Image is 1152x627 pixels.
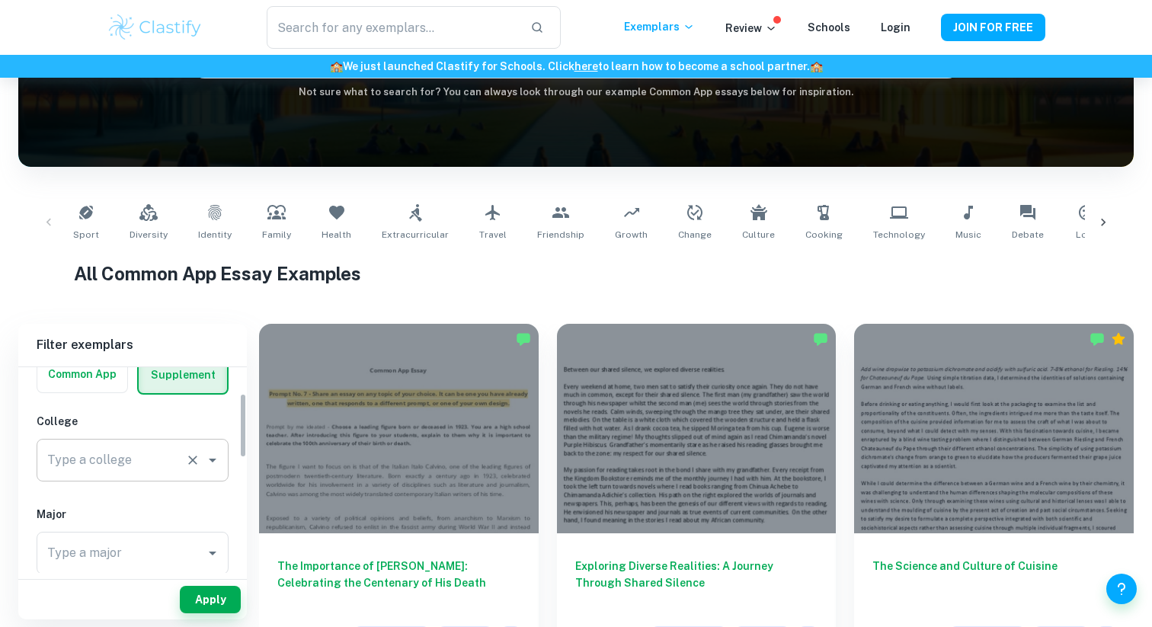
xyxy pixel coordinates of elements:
[1106,574,1137,604] button: Help and Feedback
[678,228,712,242] span: Change
[537,228,584,242] span: Friendship
[322,228,351,242] span: Health
[37,506,229,523] h6: Major
[1012,228,1044,242] span: Debate
[810,60,823,72] span: 🏫
[955,228,981,242] span: Music
[18,324,247,366] h6: Filter exemplars
[873,228,925,242] span: Technology
[1090,331,1105,347] img: Marked
[107,12,203,43] img: Clastify logo
[615,228,648,242] span: Growth
[202,449,223,471] button: Open
[881,21,910,34] a: Login
[3,58,1149,75] h6: We just launched Clastify for Schools. Click to learn how to become a school partner.
[180,586,241,613] button: Apply
[18,85,1134,100] h6: Not sure what to search for? You can always look through our example Common App essays below for ...
[74,260,1078,287] h1: All Common App Essay Examples
[267,6,518,49] input: Search for any exemplars...
[182,449,203,471] button: Clear
[130,228,168,242] span: Diversity
[574,60,598,72] a: here
[37,413,229,430] h6: College
[624,18,695,35] p: Exemplars
[516,331,531,347] img: Marked
[479,228,507,242] span: Travel
[1111,331,1126,347] div: Premium
[808,21,850,34] a: Schools
[37,356,127,392] button: Common App
[139,357,227,393] button: Supplement
[872,558,1115,608] h6: The Science and Culture of Cuisine
[330,60,343,72] span: 🏫
[805,228,843,242] span: Cooking
[382,228,449,242] span: Extracurricular
[277,558,520,608] h6: The Importance of [PERSON_NAME]: Celebrating the Centenary of His Death
[575,558,818,608] h6: Exploring Diverse Realities: A Journey Through Shared Silence
[202,542,223,564] button: Open
[1076,228,1098,242] span: Loss
[941,14,1045,41] button: JOIN FOR FREE
[198,228,232,242] span: Identity
[725,20,777,37] p: Review
[813,331,828,347] img: Marked
[262,228,291,242] span: Family
[73,228,99,242] span: Sport
[742,228,775,242] span: Culture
